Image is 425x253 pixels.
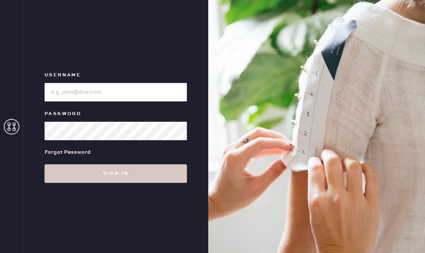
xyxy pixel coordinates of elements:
[45,71,187,80] label: Username
[45,164,187,183] button: Sign in
[45,109,187,119] label: Password
[45,140,91,164] a: Forgot Password
[45,83,187,102] input: e.g. john@doe.com
[45,148,91,157] div: Forgot Password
